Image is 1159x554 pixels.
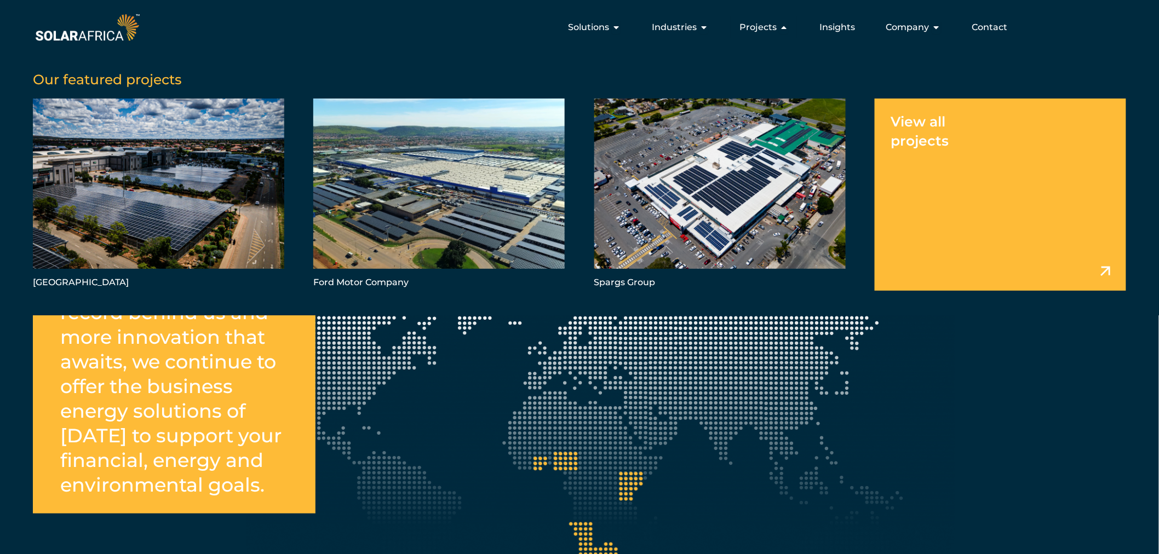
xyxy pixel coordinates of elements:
a: Insights [819,21,855,34]
a: Contact [972,21,1008,34]
span: Projects [739,21,777,34]
span: Solutions [568,21,609,34]
a: [GEOGRAPHIC_DATA] [33,99,284,291]
span: Company [886,21,930,34]
nav: Menu [142,16,1017,38]
a: View all projects [875,99,1126,291]
h5: Our featured projects [33,71,1126,88]
div: Menu Toggle [142,16,1017,38]
h2: With a proven track record behind us and more innovation that awaits, we continue to offer the bu... [60,275,282,497]
span: Industries [652,21,697,34]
